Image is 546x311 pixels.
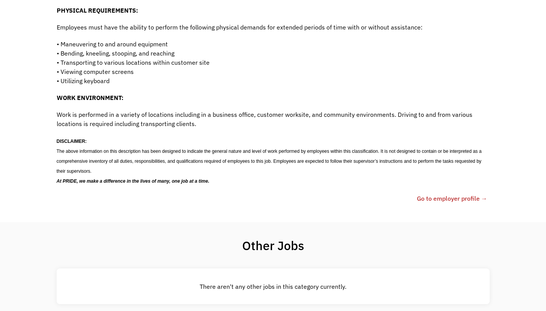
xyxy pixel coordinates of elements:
[57,178,210,184] span: At PRIDE, we make a difference in the lives of many, one job at a time.
[57,23,490,32] p: Employees must have the ability to perform the following physical demands for extended periods of...
[57,94,123,101] strong: WORK ENVIRONMENT:
[57,139,87,144] span: DISCLAIMER:
[57,7,138,14] strong: PHYSICAL REQUIREMENTS:
[57,39,490,85] p: • Maneuvering to and around equipment • Bending, kneeling, stooping, and reaching • Transporting ...
[417,194,487,203] a: Go to employer profile →
[61,282,486,291] div: There aren't any other jobs in this category currently.
[57,110,490,128] p: Work is performed in a variety of locations including in a business office, customer worksite, an...
[57,149,482,174] span: The above information on this description has been designed to indicate the general nature and le...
